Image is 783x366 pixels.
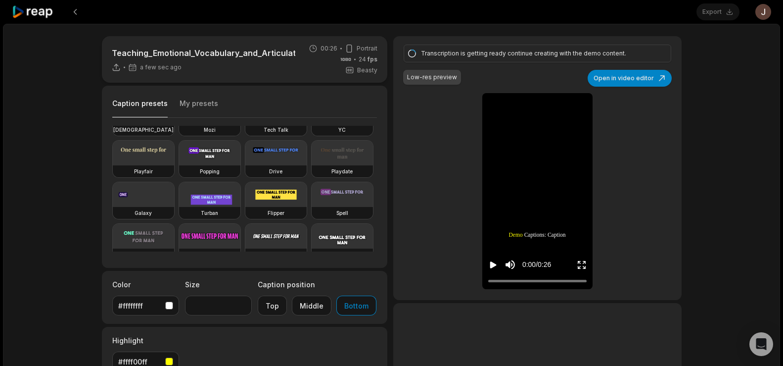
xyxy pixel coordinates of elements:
[548,231,566,239] span: Caption
[185,279,252,290] label: Size
[357,44,377,53] span: Portrait
[359,55,377,64] span: 24
[180,99,218,117] button: My presets
[332,251,353,259] h3: Phantom
[113,126,174,134] h3: [DEMOGRAPHIC_DATA]
[577,256,587,274] button: Enter Fullscreen
[357,66,377,75] span: Beasty
[133,251,154,259] h3: Youshaei
[331,167,353,175] h3: Playdate
[140,63,182,71] span: a few sec ago
[112,335,179,346] label: Highlight
[258,279,376,290] label: Caption position
[321,44,337,53] span: 00:26
[336,296,376,315] button: Bottom
[336,209,348,217] h3: Spell
[488,256,498,274] button: Play video
[749,332,773,356] div: Open Intercom Messenger
[407,73,457,82] div: Low-res preview
[588,70,672,87] button: Open in video editor
[524,231,546,239] span: Captions:
[421,49,650,58] div: Transcription is getting ready continue creating with the demo content.
[264,126,288,134] h3: Tech Talk
[200,167,220,175] h3: Popping
[509,231,523,239] span: Demo
[368,55,377,63] span: fps
[522,260,551,270] div: 0:00 / 0:26
[112,279,179,290] label: Color
[268,209,284,217] h3: Flipper
[201,209,218,217] h3: Turban
[203,251,217,259] h3: Pod P
[269,167,282,175] h3: Drive
[112,47,295,59] p: Teaching_Emotional_Vocabulary_and_Articulation
[504,259,516,271] button: Mute sound
[118,301,161,311] div: #ffffffff
[255,251,297,259] h3: [PERSON_NAME]
[258,296,287,315] button: Top
[135,209,152,217] h3: Galaxy
[112,296,179,315] button: #ffffffff
[338,126,346,134] h3: YC
[204,126,216,134] h3: Mozi
[112,99,168,118] button: Caption presets
[134,167,153,175] h3: Playfair
[292,296,331,315] button: Middle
